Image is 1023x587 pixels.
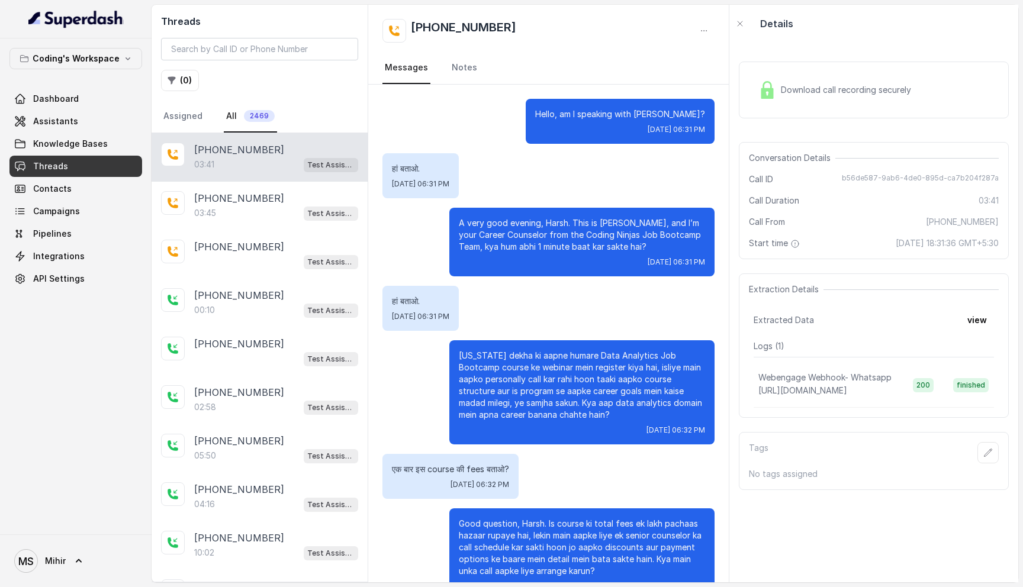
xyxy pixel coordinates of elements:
[9,544,142,578] a: Mihir
[161,101,358,133] nav: Tabs
[307,159,355,171] p: Test Assistant- 2
[194,337,284,351] p: [PHONE_NUMBER]
[194,531,284,545] p: [PHONE_NUMBER]
[754,340,994,352] p: Logs ( 1 )
[194,434,284,448] p: [PHONE_NUMBER]
[758,81,776,99] img: Lock Icon
[194,547,214,559] p: 10:02
[33,205,80,217] span: Campaigns
[33,138,108,150] span: Knowledge Bases
[960,309,994,331] button: view
[33,183,72,195] span: Contacts
[382,52,715,84] nav: Tabs
[896,237,999,249] span: [DATE] 18:31:36 GMT+5:30
[451,480,509,489] span: [DATE] 06:32 PM
[392,179,449,189] span: [DATE] 06:31 PM
[161,14,358,28] h2: Threads
[33,273,85,285] span: API Settings
[749,173,773,185] span: Call ID
[9,156,142,177] a: Threads
[9,223,142,244] a: Pipelines
[760,17,793,31] p: Details
[749,152,835,164] span: Conversation Details
[161,38,358,60] input: Search by Call ID or Phone Number
[33,115,78,127] span: Assistants
[33,250,85,262] span: Integrations
[9,111,142,132] a: Assistants
[33,228,72,240] span: Pipelines
[161,101,205,133] a: Assigned
[749,468,999,480] p: No tags assigned
[754,314,814,326] span: Extracted Data
[307,256,355,268] p: Test Assistant- 2
[194,385,284,399] p: [PHONE_NUMBER]
[953,378,989,392] span: finished
[648,125,705,134] span: [DATE] 06:31 PM
[979,195,999,207] span: 03:41
[307,450,355,462] p: Test Assistant- 2
[781,84,916,96] span: Download call recording securely
[392,463,509,475] p: एक बार इस course की fees बताओ?
[244,110,275,122] span: 2469
[307,499,355,511] p: Test Assistant- 2
[758,372,892,383] p: Webengage Webhook- Whatsapp
[449,52,480,84] a: Notes
[33,51,120,66] p: Coding's Workspace
[33,93,79,105] span: Dashboard
[749,216,785,228] span: Call From
[459,518,705,577] p: Good question, Harsh. Is course ki total fees ek lakh pachaas hazaar rupaye hai, lekin main aapke...
[194,498,215,510] p: 04:16
[392,295,449,307] p: हां बताओ.
[842,173,999,185] span: b56de587-9ab6-4de0-895d-ca7b204f287a
[194,143,284,157] p: [PHONE_NUMBER]
[392,163,449,175] p: हां बताओ.
[307,208,355,220] p: Test Assistant- 2
[194,240,284,254] p: [PHONE_NUMBER]
[382,52,430,84] a: Messages
[224,101,277,133] a: All2469
[648,257,705,267] span: [DATE] 06:31 PM
[28,9,124,28] img: light.svg
[9,178,142,199] a: Contacts
[9,246,142,267] a: Integrations
[307,402,355,414] p: Test Assistant- 2
[758,385,847,395] span: [URL][DOMAIN_NAME]
[9,201,142,222] a: Campaigns
[194,401,216,413] p: 02:58
[749,442,768,463] p: Tags
[535,108,705,120] p: Hello, am I speaking with [PERSON_NAME]?
[194,288,284,302] p: [PHONE_NUMBER]
[307,547,355,559] p: Test Assistant- 2
[194,159,214,170] p: 03:41
[194,207,216,219] p: 03:45
[9,133,142,154] a: Knowledge Bases
[411,19,516,43] h2: [PHONE_NUMBER]
[45,555,66,567] span: Mihir
[459,217,705,253] p: A very good evening, Harsh. This is [PERSON_NAME], and I’m your Career Counselor from the Coding ...
[18,555,34,567] text: MS
[9,48,142,69] button: Coding's Workspace
[194,482,284,496] p: [PHONE_NUMBER]
[9,268,142,289] a: API Settings
[749,237,802,249] span: Start time
[749,283,823,295] span: Extraction Details
[913,378,934,392] span: 200
[392,312,449,321] span: [DATE] 06:31 PM
[161,70,199,91] button: (0)
[194,191,284,205] p: [PHONE_NUMBER]
[307,353,355,365] p: Test Assistant- 2
[194,304,215,316] p: 00:10
[9,88,142,109] a: Dashboard
[194,450,216,462] p: 05:50
[926,216,999,228] span: [PHONE_NUMBER]
[459,350,705,421] p: [US_STATE] dekha ki aapne humare Data Analytics Job Bootcamp course ke webinar mein register kiya...
[307,305,355,317] p: Test Assistant- 2
[646,425,705,435] span: [DATE] 06:32 PM
[749,195,799,207] span: Call Duration
[33,160,68,172] span: Threads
